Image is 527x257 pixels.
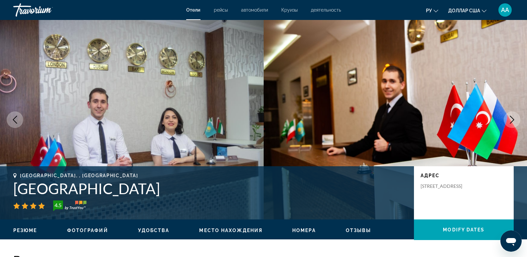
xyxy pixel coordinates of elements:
[448,8,480,13] font: доллар США
[311,7,341,13] a: деятельность
[421,183,474,189] p: [STREET_ADDRESS]
[13,1,80,19] a: Травориум
[281,7,298,13] a: Круизы
[448,6,486,15] button: Изменить валюту
[138,228,170,233] span: Удобства
[199,227,262,233] button: Место нахождения
[13,228,37,233] span: Резюме
[67,228,108,233] span: Фотографий
[496,3,514,17] button: Меню пользователя
[414,219,514,240] button: Modify Dates
[13,180,407,197] h1: [GEOGRAPHIC_DATA]
[292,228,316,233] span: Номера
[241,7,268,13] a: автомобили
[13,227,37,233] button: Резюме
[346,227,371,233] button: Отзывы
[51,201,65,209] div: 4.5
[421,173,507,178] p: адрес
[214,7,228,13] a: рейсы
[186,7,200,13] a: Отели
[443,227,484,232] span: Modify Dates
[138,227,170,233] button: Удобства
[67,227,108,233] button: Фотографий
[7,111,23,128] button: Previous image
[501,6,509,13] font: АА
[346,228,371,233] span: Отзывы
[199,228,262,233] span: Место нахождения
[292,227,316,233] button: Номера
[500,230,522,252] iframe: Кнопка запуска окна обмена сообщениями
[426,6,438,15] button: Изменить язык
[426,8,432,13] font: ру
[20,173,138,178] span: [GEOGRAPHIC_DATA], , [GEOGRAPHIC_DATA]
[53,200,86,211] img: TrustYou guest rating badge
[504,111,520,128] button: Next image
